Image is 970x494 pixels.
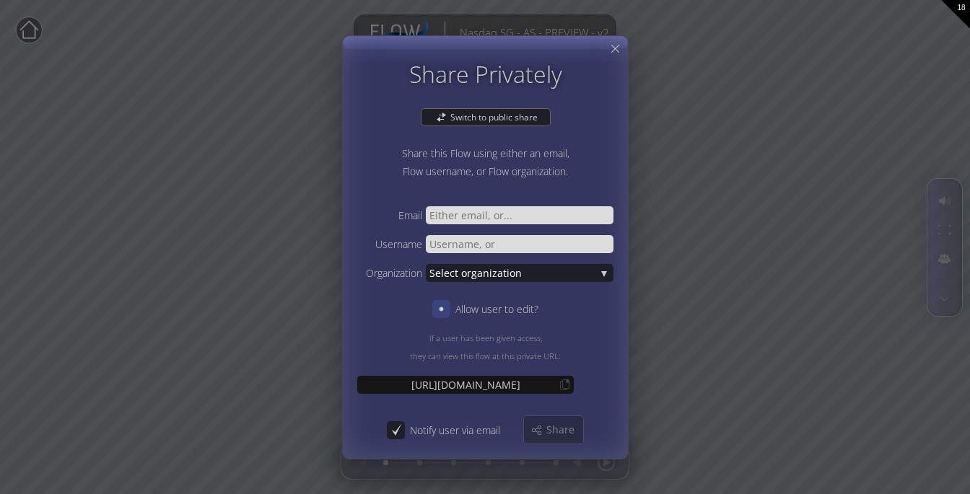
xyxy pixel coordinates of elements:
div: Organization [357,263,426,281]
div: Notify user via email [410,420,500,438]
div: Email [357,206,426,224]
p: Share this Flow using either an email, Flow username, or Flow organization. [401,144,569,180]
span: Switch to public share [450,109,542,125]
input: Either email, or... [426,206,613,224]
div: Allow user to edit? [455,299,538,317]
p: If a user has been given access, they can view this flow at this private URL: [410,328,561,364]
span: Select or [429,263,471,281]
div: Username [357,234,426,252]
input: Username, or [426,234,613,252]
h2: Share Privately [408,61,562,87]
span: ganization [471,263,595,281]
